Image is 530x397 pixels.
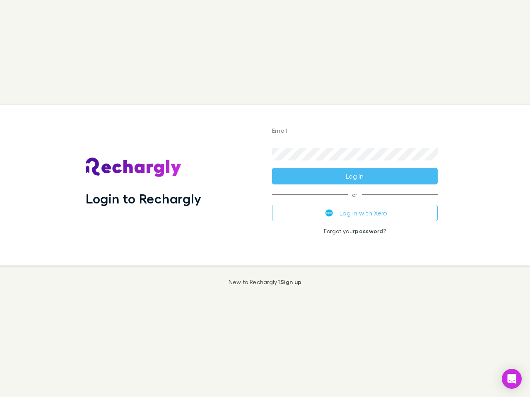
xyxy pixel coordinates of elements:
img: Rechargly's Logo [86,158,182,177]
a: password [355,227,383,234]
div: Open Intercom Messenger [502,369,522,389]
p: New to Rechargly? [229,279,302,285]
button: Log in [272,168,438,184]
a: Sign up [280,278,301,285]
button: Log in with Xero [272,205,438,221]
img: Xero's logo [325,209,333,217]
p: Forgot your ? [272,228,438,234]
h1: Login to Rechargly [86,191,201,206]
